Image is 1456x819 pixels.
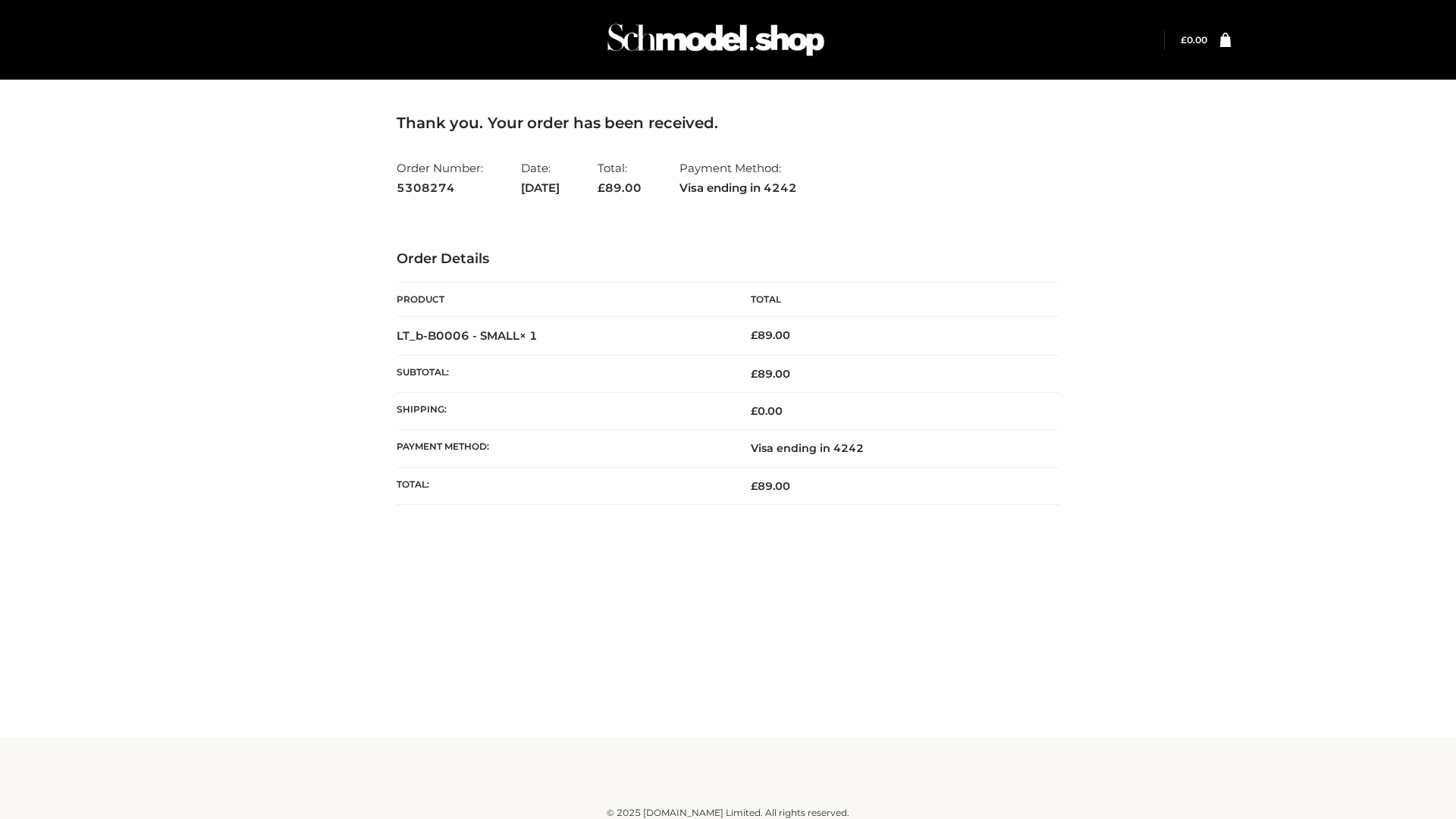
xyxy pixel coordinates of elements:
[1181,34,1187,45] span: £
[521,155,560,201] li: Date:
[602,10,830,70] img: Schmodel Admin 964
[397,114,1059,132] h3: Thank you. Your order has been received.
[598,180,642,195] span: 89.00
[751,479,790,493] span: 89.00
[397,155,483,201] li: Order Number:
[397,430,728,467] th: Payment method:
[397,393,728,430] th: Shipping:
[679,155,797,201] li: Payment Method:
[397,328,538,343] strong: LT_b-B0006 - SMALL
[397,251,1059,268] h3: Order Details
[679,178,797,198] strong: Visa ending in 4242
[751,328,758,342] span: £
[751,404,783,418] bdi: 0.00
[751,404,758,418] span: £
[728,430,1059,467] td: Visa ending in 4242
[397,178,483,198] strong: 5308274
[751,367,790,381] span: 89.00
[1181,34,1207,45] bdi: 0.00
[397,355,728,392] th: Subtotal:
[751,367,758,381] span: £
[751,328,790,342] bdi: 89.00
[598,180,605,195] span: £
[1181,34,1207,45] a: £0.00
[397,467,728,504] th: Total:
[519,328,538,343] strong: × 1
[751,479,758,493] span: £
[728,283,1059,317] th: Total
[397,283,728,317] th: Product
[521,178,560,198] strong: [DATE]
[598,155,642,201] li: Total:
